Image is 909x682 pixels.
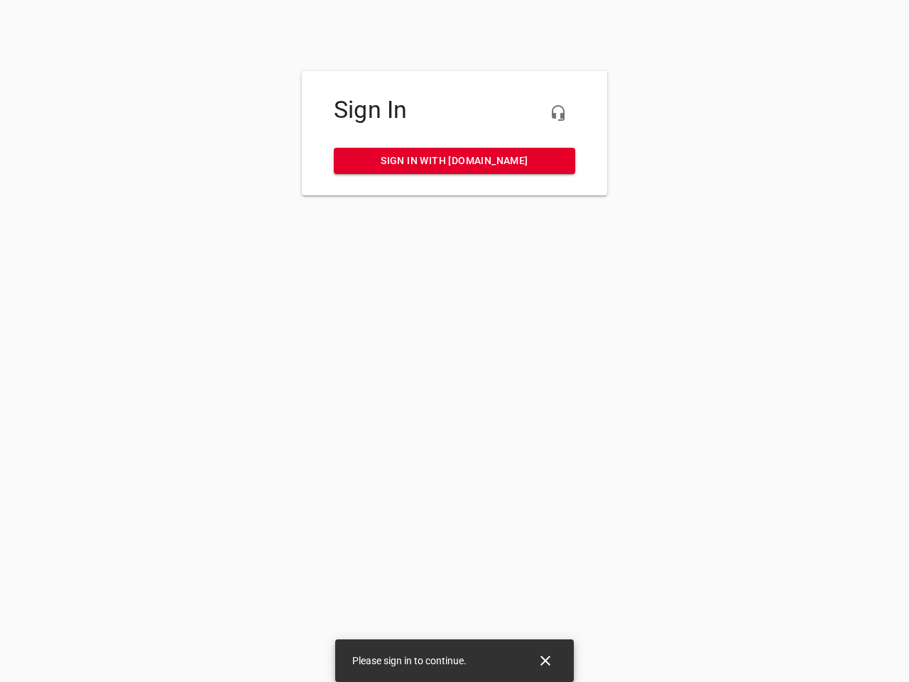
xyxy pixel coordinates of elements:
[352,655,467,666] span: Please sign in to continue.
[334,148,575,174] a: Sign in with [DOMAIN_NAME]
[345,152,564,170] span: Sign in with [DOMAIN_NAME]
[541,96,575,130] button: Live Chat
[528,644,562,678] button: Close
[334,96,575,124] h4: Sign In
